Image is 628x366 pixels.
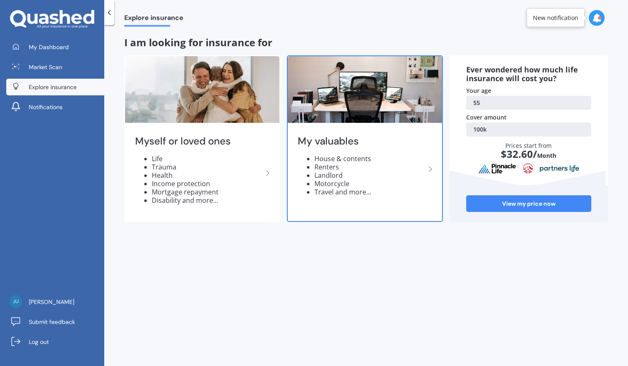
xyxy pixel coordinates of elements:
[6,39,104,55] a: My Dashboard
[466,96,591,110] a: 55
[466,65,591,83] div: Ever wondered how much life insurance will cost you?
[10,295,22,308] img: 5a021d5360f8c25fe422510cb610bbe0
[152,179,263,188] li: Income protection
[466,195,591,212] a: View my price now
[29,298,74,306] span: [PERSON_NAME]
[288,56,442,123] img: My valuables
[124,14,183,25] span: Explore insurance
[314,154,425,163] li: House & contents
[314,171,425,179] li: Landlord
[533,14,578,22] div: New notification
[152,188,263,196] li: Mortgage repayment
[501,147,537,161] span: $ 32.60 /
[466,122,591,137] a: 100k
[29,103,63,111] span: Notifications
[125,56,279,123] img: Myself or loved ones
[135,135,263,148] h2: Myself or loved ones
[124,35,272,49] span: I am looking for insurance for
[314,188,425,196] li: Travel and more...
[29,63,62,71] span: Market Scan
[6,59,104,75] a: Market Scan
[298,135,425,148] h2: My valuables
[152,154,263,163] li: Life
[478,163,517,174] img: pinnacle
[152,171,263,179] li: Health
[29,83,77,91] span: Explore insurance
[314,163,425,171] li: Renters
[6,79,104,95] a: Explore insurance
[29,43,69,51] span: My Dashboard
[523,163,533,174] img: aia
[466,113,591,122] div: Cover amount
[314,179,425,188] li: Motorcycle
[6,99,104,115] a: Notifications
[29,338,49,346] span: Log out
[475,142,583,167] div: Prices start from
[466,87,591,95] div: Your age
[29,318,75,326] span: Submit feedback
[6,294,104,310] a: [PERSON_NAME]
[6,334,104,350] a: Log out
[6,314,104,330] a: Submit feedback
[540,165,580,172] img: partnersLife
[537,152,556,159] span: Month
[152,196,263,204] li: Disability and more...
[152,163,263,171] li: Trauma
